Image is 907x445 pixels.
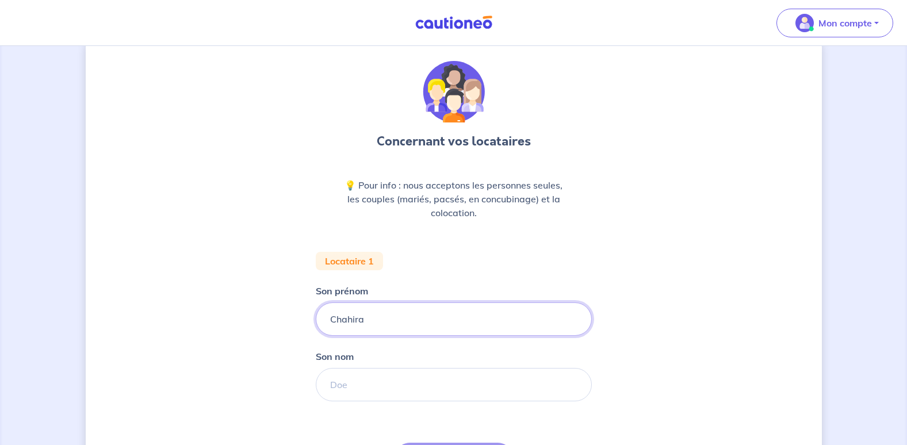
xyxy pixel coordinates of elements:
p: 💡 Pour info : nous acceptons les personnes seules, les couples (mariés, pacsés, en concubinage) e... [343,178,564,220]
div: Locataire 1 [316,252,383,270]
input: John [316,302,592,336]
p: Son prénom [316,284,368,298]
p: Mon compte [818,16,872,30]
input: Doe [316,368,592,401]
p: Son nom [316,350,354,363]
button: illu_account_valid_menu.svgMon compte [776,9,893,37]
h3: Concernant vos locataires [377,132,531,151]
img: illu_account_valid_menu.svg [795,14,814,32]
img: Cautioneo [411,16,497,30]
img: illu_tenants.svg [423,61,485,123]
